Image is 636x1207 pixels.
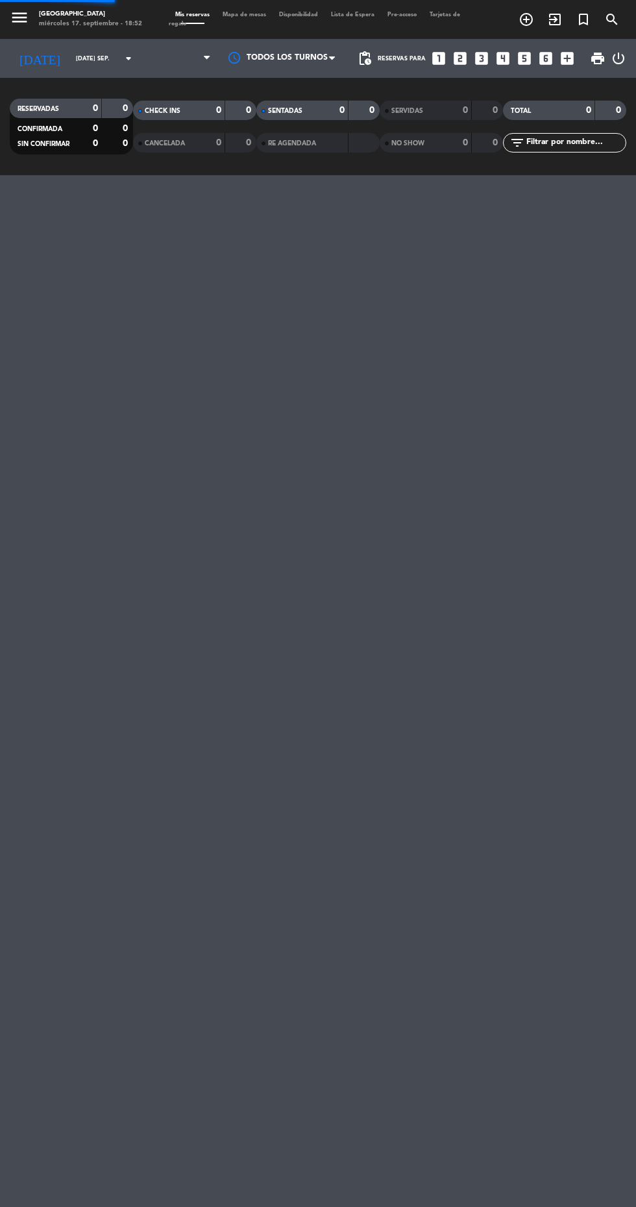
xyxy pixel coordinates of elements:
[324,12,381,18] span: Lista de Espera
[576,12,591,27] i: turned_in_not
[611,51,626,66] i: power_settings_new
[145,108,180,114] span: CHECK INS
[268,108,302,114] span: SENTADAS
[369,106,377,115] strong: 0
[381,12,423,18] span: Pre-acceso
[246,138,254,147] strong: 0
[519,12,534,27] i: add_circle_outline
[10,45,69,71] i: [DATE]
[123,124,130,133] strong: 0
[169,12,216,18] span: Mis reservas
[216,138,221,147] strong: 0
[39,19,142,29] div: miércoles 17. septiembre - 18:52
[559,50,576,67] i: add_box
[547,12,563,27] i: exit_to_app
[93,139,98,148] strong: 0
[10,8,29,30] button: menu
[516,50,533,67] i: looks_5
[93,124,98,133] strong: 0
[357,51,373,66] span: pending_actions
[590,51,605,66] span: print
[493,106,500,115] strong: 0
[216,12,273,18] span: Mapa de mesas
[93,104,98,113] strong: 0
[10,8,29,27] i: menu
[493,138,500,147] strong: 0
[616,106,624,115] strong: 0
[123,139,130,148] strong: 0
[511,108,531,114] span: TOTAL
[145,140,185,147] span: CANCELADA
[463,106,468,115] strong: 0
[246,106,254,115] strong: 0
[273,12,324,18] span: Disponibilidad
[430,50,447,67] i: looks_one
[495,50,511,67] i: looks_4
[525,136,626,150] input: Filtrar por nombre...
[586,106,591,115] strong: 0
[391,140,424,147] span: NO SHOW
[452,50,469,67] i: looks_two
[473,50,490,67] i: looks_3
[378,55,426,62] span: Reservas para
[121,51,136,66] i: arrow_drop_down
[216,106,221,115] strong: 0
[18,141,69,147] span: SIN CONFIRMAR
[18,126,62,132] span: CONFIRMADA
[604,12,620,27] i: search
[509,135,525,151] i: filter_list
[123,104,130,113] strong: 0
[537,50,554,67] i: looks_6
[339,106,345,115] strong: 0
[18,106,59,112] span: RESERVADAS
[391,108,423,114] span: SERVIDAS
[39,10,142,19] div: [GEOGRAPHIC_DATA]
[463,138,468,147] strong: 0
[611,39,626,78] div: LOG OUT
[268,140,316,147] span: RE AGENDADA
